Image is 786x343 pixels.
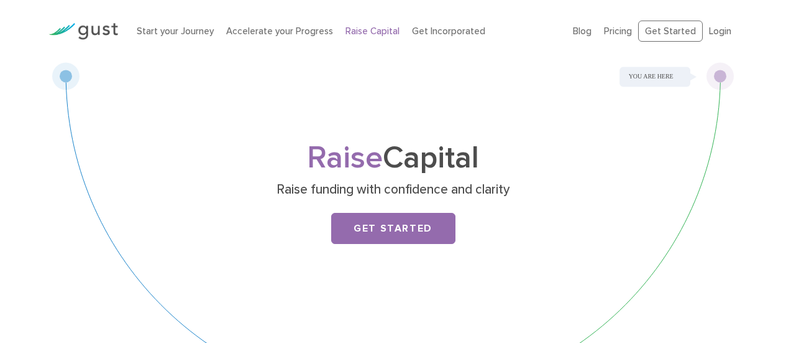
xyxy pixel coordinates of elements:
[331,213,455,244] a: Get Started
[307,139,383,176] span: Raise
[604,26,632,37] a: Pricing
[48,23,118,40] img: Gust Logo
[148,144,639,172] h1: Capital
[638,21,703,42] a: Get Started
[137,26,214,37] a: Start your Journey
[226,26,333,37] a: Accelerate your Progress
[709,26,731,37] a: Login
[412,26,485,37] a: Get Incorporated
[573,26,592,37] a: Blog
[345,26,400,37] a: Raise Capital
[152,181,634,199] p: Raise funding with confidence and clarity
